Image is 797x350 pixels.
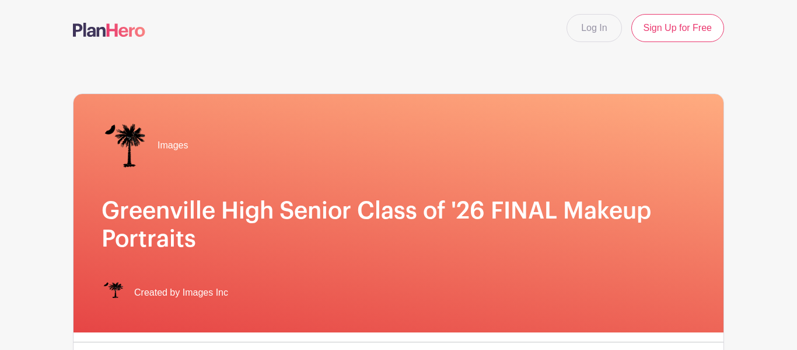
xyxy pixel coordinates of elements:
span: Created by Images Inc [134,286,228,300]
a: Sign Up for Free [631,14,724,42]
img: IMAGES%20logo%20transparenT%20PNG%20s.png [102,122,148,169]
a: Log In [567,14,621,42]
span: Images [158,138,188,153]
img: IMAGES%20logo%20transparenT%20PNG%20s.png [102,281,125,304]
h1: Greenville High Senior Class of '26 FINAL Makeup Portraits [102,197,695,253]
img: logo-507f7623f17ff9eddc593b1ce0a138ce2505c220e1c5a4e2b4648c50719b7d32.svg [73,23,145,37]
